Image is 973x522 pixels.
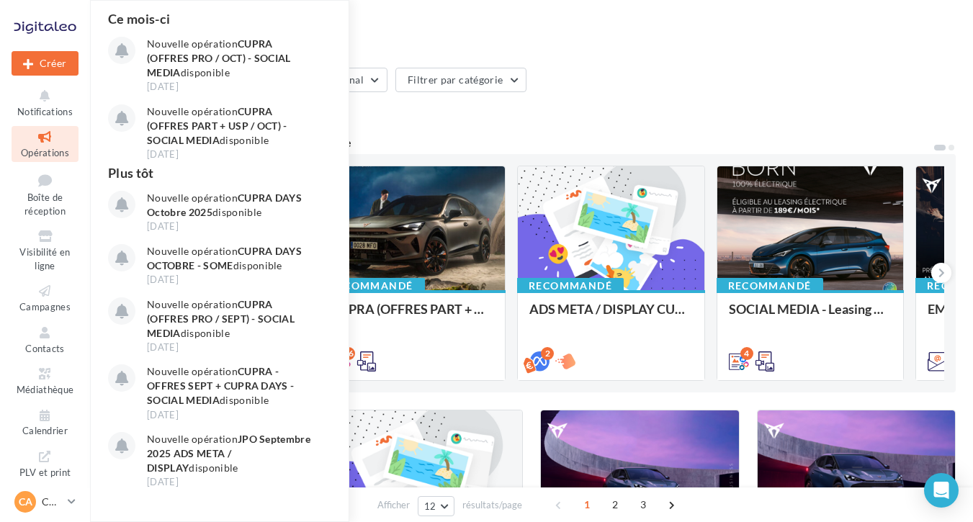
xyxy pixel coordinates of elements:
div: Recommandé [717,278,823,294]
span: Visibilité en ligne [19,246,70,271]
span: Opérations [21,147,69,158]
span: 1 [575,493,598,516]
a: Visibilité en ligne [12,225,79,274]
a: Campagnes [12,280,79,315]
span: résultats/page [462,498,522,512]
a: Contacts [12,322,79,357]
a: Opérations [12,126,79,161]
span: Calendrier [22,426,68,437]
div: ADS META / DISPLAY CUPRA DAYS Septembre 2025 [529,302,693,330]
div: Opérations marketing [107,23,956,45]
button: Filtrer par catégorie [395,68,526,92]
div: 2 [541,347,554,360]
div: Nouvelle campagne [12,51,79,76]
span: Médiathèque [17,384,74,395]
span: Boîte de réception [24,192,66,217]
span: 12 [424,500,436,512]
span: Afficher [377,498,410,512]
div: 6 opérations recommandées par votre enseigne [107,137,933,148]
span: PLV et print personnalisable [18,464,73,505]
span: 2 [604,493,627,516]
span: Notifications [17,106,73,117]
span: 3 [632,493,655,516]
div: Recommandé [318,278,425,294]
a: Calendrier [12,405,79,440]
button: 12 [418,496,454,516]
div: SOCIAL MEDIA - Leasing social électrique - CUPRA Born [729,302,892,330]
div: Recommandé [517,278,624,294]
span: CA [19,495,32,509]
div: Open Intercom Messenger [924,473,959,508]
button: Créer [12,51,79,76]
div: CUPRA (OFFRES PART + USP / OCT) - SOCIAL MEDIA [331,302,494,330]
div: 4 [740,347,753,360]
a: Médiathèque [12,363,79,398]
button: Notifications [12,85,79,120]
span: Contacts [25,343,65,354]
span: Campagnes [19,301,71,312]
a: CA CUPRA ARTIGUES [12,488,79,516]
a: Boîte de réception [12,168,79,220]
a: PLV et print personnalisable [12,446,79,508]
p: CUPRA ARTIGUES [42,495,62,509]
